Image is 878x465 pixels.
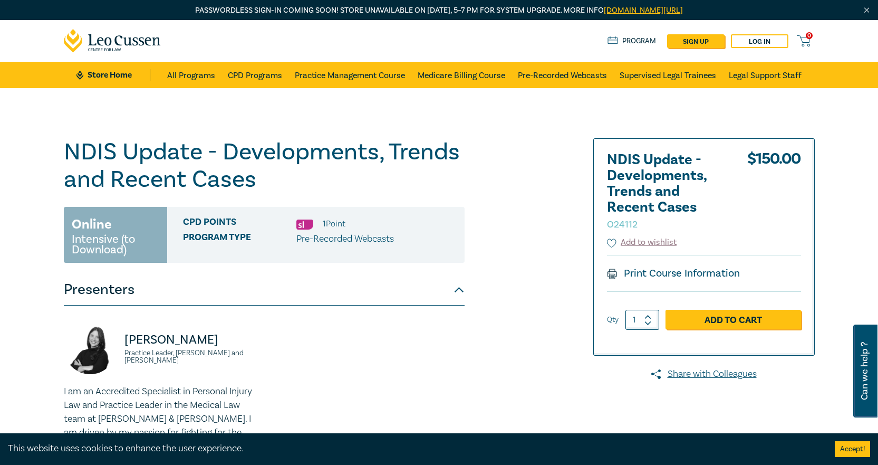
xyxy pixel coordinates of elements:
button: Presenters [64,274,465,306]
span: Can we help ? [860,331,870,411]
a: CPD Programs [228,62,282,88]
a: [DOMAIN_NAME][URL] [604,5,683,15]
label: Qty [607,314,619,326]
a: Share with Colleagues [593,367,815,381]
a: Practice Management Course [295,62,405,88]
h2: NDIS Update - Developments, Trends and Recent Cases [607,152,723,231]
li: 1 Point [323,217,345,231]
a: Add to Cart [665,310,801,330]
small: O24112 [607,219,638,231]
span: 0 [806,32,813,39]
a: Store Home [76,69,150,81]
h1: NDIS Update - Developments, Trends and Recent Cases [64,138,465,193]
div: $ 150.00 [747,152,801,236]
a: All Programs [167,62,215,88]
a: Pre-Recorded Webcasts [518,62,607,88]
small: Intensive (to Download) [72,234,159,255]
a: Log in [731,34,788,48]
p: I am an Accredited Specialist in Personal Injury Law and Practice Leader in the Medical Law team ... [64,385,258,453]
button: Add to wishlist [607,236,677,249]
input: 1 [625,310,659,330]
a: Program [607,35,657,47]
span: Program type [183,232,296,246]
p: Pre-Recorded Webcasts [296,232,394,246]
p: Passwordless sign-in coming soon! Store unavailable on [DATE], 5–7 PM for system upgrade. More info [64,5,815,16]
small: Practice Leader, [PERSON_NAME] and [PERSON_NAME] [124,349,258,364]
a: Supervised Legal Trainees [620,62,716,88]
span: CPD Points [183,217,296,231]
img: https://s3.ap-southeast-2.amazonaws.com/leo-cussen-store-production-content/Contacts/Bridie%20Wal... [64,321,117,374]
a: sign up [667,34,725,48]
p: [PERSON_NAME] [124,331,258,348]
img: Close [862,6,871,15]
a: Medicare Billing Course [418,62,505,88]
button: Accept cookies [835,441,870,457]
div: This website uses cookies to enhance the user experience. [8,442,819,455]
h3: Online [72,215,112,234]
a: Print Course Information [607,267,740,280]
img: Substantive Law [296,220,313,230]
a: Legal Support Staff [729,62,802,88]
